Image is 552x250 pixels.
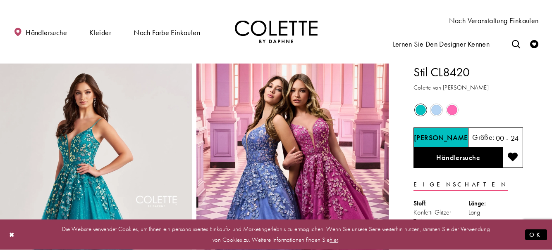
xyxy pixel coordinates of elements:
[414,133,471,142] font: [PERSON_NAME]
[413,199,427,208] font: Stoff:
[414,132,471,142] h5: Ausgewählte Farbe
[235,20,318,43] img: Colette von Daphne
[89,28,111,37] font: Kleider
[447,8,541,32] span: Nach Veranstaltung einkaufen
[413,147,502,168] a: Händlersuche
[468,199,486,208] font: Länge:
[472,132,494,142] font: Größe:
[393,39,490,49] font: Lernen Sie den Designer kennen
[413,208,461,244] font: Konfetti-Glitzer-Tüll, Spitzenapplikation, Pailletten, Tüll
[502,147,523,168] button: Zu Favoriten hinzufügen
[525,229,547,241] button: Dialogfeld „Senden“
[413,83,489,92] font: Colette von [PERSON_NAME]
[529,231,543,239] font: OK
[235,20,318,43] a: Zur Homepage
[62,225,490,244] font: Die Website verwendet Cookies, um Ihnen ein personalisiertes Einkaufs- und Marketingerlebnis zu e...
[413,64,470,80] font: Stil CL8420
[528,32,540,55] a: Wunschliste prüfen
[445,103,459,117] div: Rosa
[5,228,19,242] button: Dialog schließen
[510,32,522,55] a: Suche umschalten
[449,16,539,25] font: Nach Veranstaltung einkaufen
[131,20,202,43] span: Nach Farbe einkaufen
[338,236,339,244] font: .
[413,103,428,117] div: Jade
[12,20,69,43] a: Händlersuche
[413,102,523,118] div: Der Status der Produktfarbsteuerung hängt von der gewählten Größe ab
[413,180,508,189] font: Eigenschaften
[134,28,200,37] font: Nach Farbe einkaufen
[436,153,480,162] font: Händlersuche
[26,28,67,37] font: Händlersuche
[496,133,519,143] font: 00 - 24
[429,103,444,117] div: Immergrün
[87,20,113,43] span: Kleider
[330,236,338,244] a: hier
[413,178,508,191] a: Eigenschaften
[391,32,492,55] a: Lernen Sie den Designer kennen
[468,208,480,217] font: Lang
